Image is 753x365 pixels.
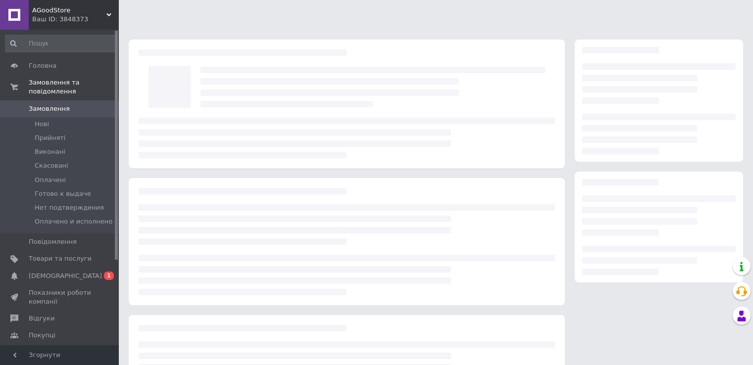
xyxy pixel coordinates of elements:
[29,237,77,246] span: Повідомлення
[32,15,119,24] div: Ваш ID: 3848373
[5,35,117,52] input: Пошук
[32,6,106,15] span: AGoodStore
[29,314,54,323] span: Відгуки
[29,272,102,280] span: [DEMOGRAPHIC_DATA]
[35,147,65,156] span: Виконані
[35,120,49,129] span: Нові
[29,288,92,306] span: Показники роботи компанії
[35,161,68,170] span: Скасовані
[35,203,104,212] span: Нет подтверждения
[35,176,66,184] span: Оплачені
[29,254,92,263] span: Товари та послуги
[35,134,65,142] span: Прийняті
[29,61,56,70] span: Головна
[29,104,70,113] span: Замовлення
[35,217,112,226] span: Оплачено и исполнено
[29,331,55,340] span: Покупці
[35,189,91,198] span: Готово к выдаче
[29,78,119,96] span: Замовлення та повідомлення
[104,272,114,280] span: 1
